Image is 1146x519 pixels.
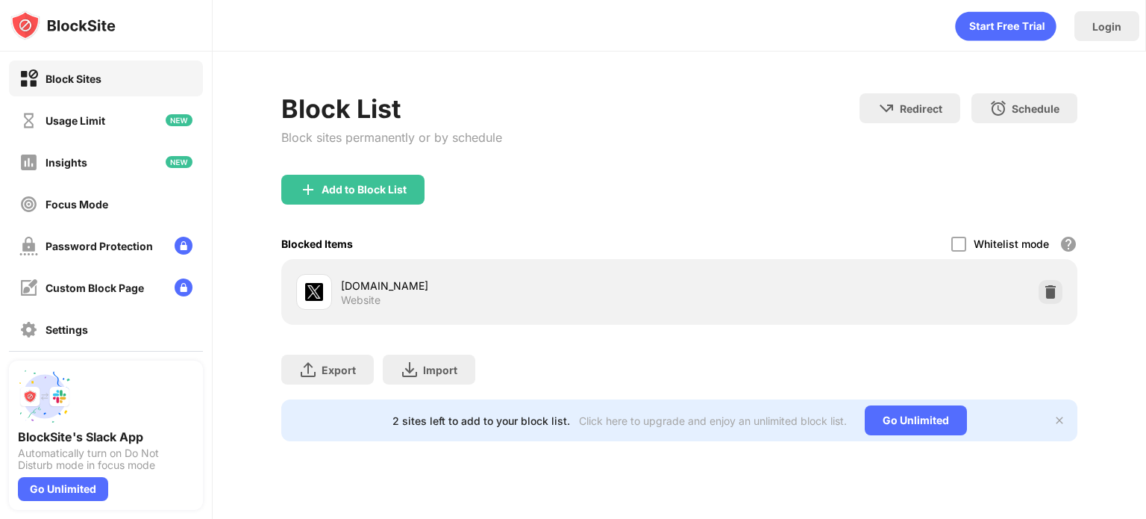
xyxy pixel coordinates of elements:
img: new-icon.svg [166,114,192,126]
div: Go Unlimited [18,477,108,501]
div: [DOMAIN_NAME] [341,278,679,293]
div: Settings [46,323,88,336]
div: Custom Block Page [46,282,144,294]
div: Go Unlimited [865,405,967,435]
div: Import [423,364,457,376]
img: x-button.svg [1053,414,1065,426]
div: Automatically turn on Do Not Disturb mode in focus mode [18,447,194,471]
div: Usage Limit [46,114,105,127]
img: block-on.svg [19,69,38,88]
div: 2 sites left to add to your block list. [392,414,570,427]
img: favicons [305,283,323,301]
div: Focus Mode [46,198,108,211]
div: Click here to upgrade and enjoy an unlimited block list. [579,414,847,427]
img: new-icon.svg [166,156,192,168]
img: time-usage-off.svg [19,111,38,130]
img: customize-block-page-off.svg [19,279,38,297]
img: focus-off.svg [19,195,38,214]
div: Password Protection [46,240,153,252]
div: Blocked Items [281,237,353,250]
img: lock-menu.svg [175,237,192,255]
div: animation [955,11,1056,41]
div: Block Sites [46,72,101,85]
img: password-protection-off.svg [19,237,38,255]
div: BlockSite's Slack App [18,429,194,444]
div: Login [1092,20,1121,33]
img: lock-menu.svg [175,279,192,296]
div: Whitelist mode [974,237,1049,250]
img: logo-blocksite.svg [10,10,116,40]
div: Insights [46,156,87,169]
img: settings-off.svg [19,320,38,339]
img: insights-off.svg [19,153,38,172]
div: Redirect [900,102,942,115]
div: Schedule [1012,102,1059,115]
div: Export [322,364,356,376]
div: Block sites permanently or by schedule [281,130,502,145]
img: push-slack.svg [18,370,72,423]
div: Block List [281,93,502,124]
div: Add to Block List [322,184,407,196]
div: Website [341,293,381,307]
